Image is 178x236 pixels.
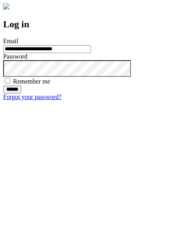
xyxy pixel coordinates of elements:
[3,38,18,44] label: Email
[3,19,175,30] h2: Log in
[3,93,61,100] a: Forgot your password?
[3,3,9,10] img: logo-4e3dc11c47720685a147b03b5a06dd966a58ff35d612b21f08c02c0306f2b779.png
[13,78,50,85] label: Remember me
[3,53,27,60] label: Password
